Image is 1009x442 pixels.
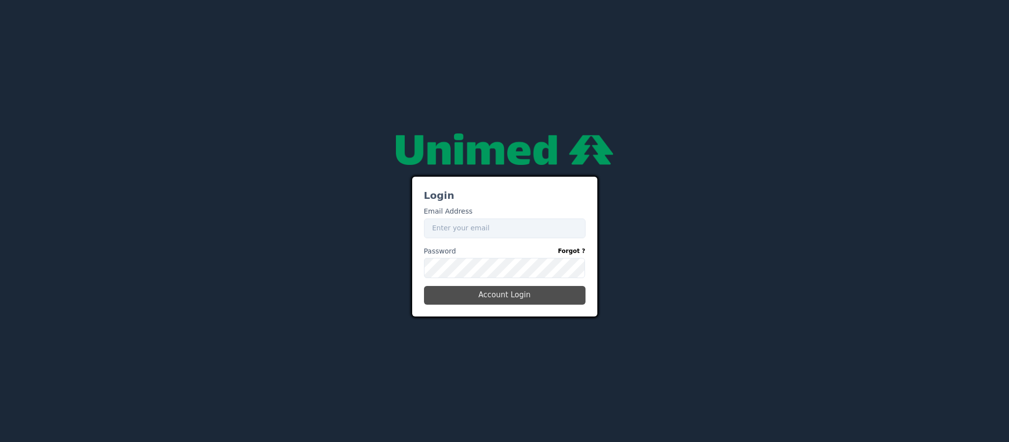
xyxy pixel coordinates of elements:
input: Enter your email [424,219,586,238]
a: Forgot ? [558,246,586,256]
button: Account Login [424,286,586,305]
h3: Login [424,189,586,202]
label: Password [424,246,586,256]
img: null [396,133,614,165]
label: Email Address [424,206,473,217]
